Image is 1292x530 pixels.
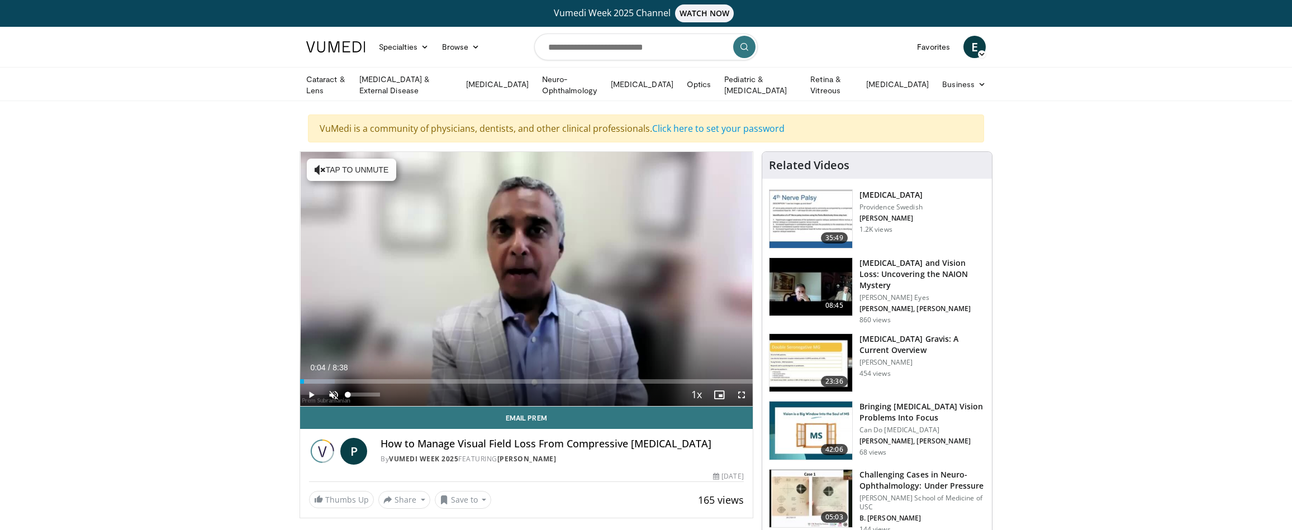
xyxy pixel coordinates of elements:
input: Search topics, interventions [534,34,758,60]
a: Business [935,73,992,96]
span: 35:49 [821,232,848,243]
p: 68 views [859,448,887,457]
a: 35:49 [MEDICAL_DATA] Providence Swedish [PERSON_NAME] 1.2K views [769,189,985,249]
p: [PERSON_NAME], [PERSON_NAME] [859,437,985,446]
a: Specialties [372,36,435,58]
span: / [328,363,330,372]
span: 23:36 [821,376,848,387]
a: Cataract & Lens [300,74,353,96]
span: 0:04 [310,363,325,372]
h3: [MEDICAL_DATA] and Vision Loss: Uncovering the NAION Mystery [859,257,985,291]
p: B. [PERSON_NAME] [859,514,985,523]
div: [DATE] [713,471,743,481]
a: Optics [680,73,718,96]
div: VuMedi is a community of physicians, dentists, and other clinical professionals. [308,114,984,142]
span: 8:38 [332,363,348,372]
img: Vumedi Week 2025 [309,438,336,465]
a: Thumbs Up [309,491,374,508]
a: [MEDICAL_DATA] [604,73,680,96]
button: Share [378,491,430,509]
a: Click here to set your password [652,122,785,135]
button: Play [300,384,322,406]
h3: [MEDICAL_DATA] [859,189,923,200]
p: [PERSON_NAME] School of Medicine of USC [859,494,985,512]
img: 0e5b09ff-ab95-416c-aeae-f68bcf47d7bd.150x105_q85_crop-smart_upscale.jpg [769,190,852,248]
h3: Bringing [MEDICAL_DATA] Vision Problems Into Focus [859,401,985,423]
a: Favorites [910,36,957,58]
a: Retina & Vitreous [804,74,859,96]
p: [PERSON_NAME] [859,214,923,223]
a: [MEDICAL_DATA] [859,73,935,96]
button: Tap to unmute [307,159,396,181]
p: Can Do [MEDICAL_DATA] [859,426,985,434]
img: befedb23-9f31-4837-b824-e3399f582dab.150x105_q85_crop-smart_upscale.jpg [769,470,852,528]
a: Vumedi Week 2025 [389,454,458,464]
button: Playback Rate [686,384,708,406]
a: Neuro-Ophthalmology [535,74,604,96]
button: Enable picture-in-picture mode [708,384,730,406]
h3: Challenging Cases in Neuro- Ophthalmology: Under Pressure [859,469,985,491]
p: [PERSON_NAME], [PERSON_NAME] [859,304,985,313]
a: Browse [435,36,487,58]
h4: How to Manage Visual Field Loss From Compressive [MEDICAL_DATA] [381,438,744,450]
p: 454 views [859,369,891,378]
a: [PERSON_NAME] [497,454,557,464]
p: Providence Swedish [859,203,923,212]
h4: Related Videos [769,159,849,172]
a: P [340,438,367,465]
a: E [963,36,986,58]
a: [MEDICAL_DATA] [459,73,535,96]
p: 860 views [859,316,891,324]
span: 42:06 [821,444,848,455]
h3: [MEDICAL_DATA] Gravis: A Current Overview [859,333,985,356]
span: WATCH NOW [675,4,734,22]
img: 1850415f-643d-4f8a-8931-68732fb02e4b.150x105_q85_crop-smart_upscale.jpg [769,334,852,392]
a: Pediatric & [MEDICAL_DATA] [718,74,804,96]
button: Save to [435,491,492,509]
p: [PERSON_NAME] Eyes [859,293,985,302]
a: Vumedi Week 2025 ChannelWATCH NOW [308,4,984,22]
span: 08:45 [821,300,848,311]
a: Email Prem [300,407,753,429]
a: [MEDICAL_DATA] & External Disease [353,74,459,96]
button: Unmute [322,384,345,406]
a: 23:36 [MEDICAL_DATA] Gravis: A Current Overview [PERSON_NAME] 454 views [769,333,985,393]
p: 1.2K views [859,225,892,234]
button: Fullscreen [730,384,753,406]
a: 08:45 [MEDICAL_DATA] and Vision Loss: Uncovering the NAION Mystery [PERSON_NAME] Eyes [PERSON_NAM... [769,257,985,324]
a: 42:06 Bringing [MEDICAL_DATA] Vision Problems Into Focus Can Do [MEDICAL_DATA] [PERSON_NAME], [PE... [769,401,985,460]
div: Volume Level [348,393,379,397]
span: 05:03 [821,512,848,523]
img: bcc38a7c-8a22-4011-95cd-d7ac30e009eb.150x105_q85_crop-smart_upscale.jpg [769,402,852,460]
div: By FEATURING [381,454,744,464]
img: f4c4af03-ca5d-47ef-b42d-70f5528b5c5c.150x105_q85_crop-smart_upscale.jpg [769,258,852,316]
p: [PERSON_NAME] [859,358,985,367]
span: 165 views [698,493,744,507]
div: Progress Bar [300,379,753,384]
video-js: Video Player [300,152,753,407]
img: VuMedi Logo [306,41,365,52]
